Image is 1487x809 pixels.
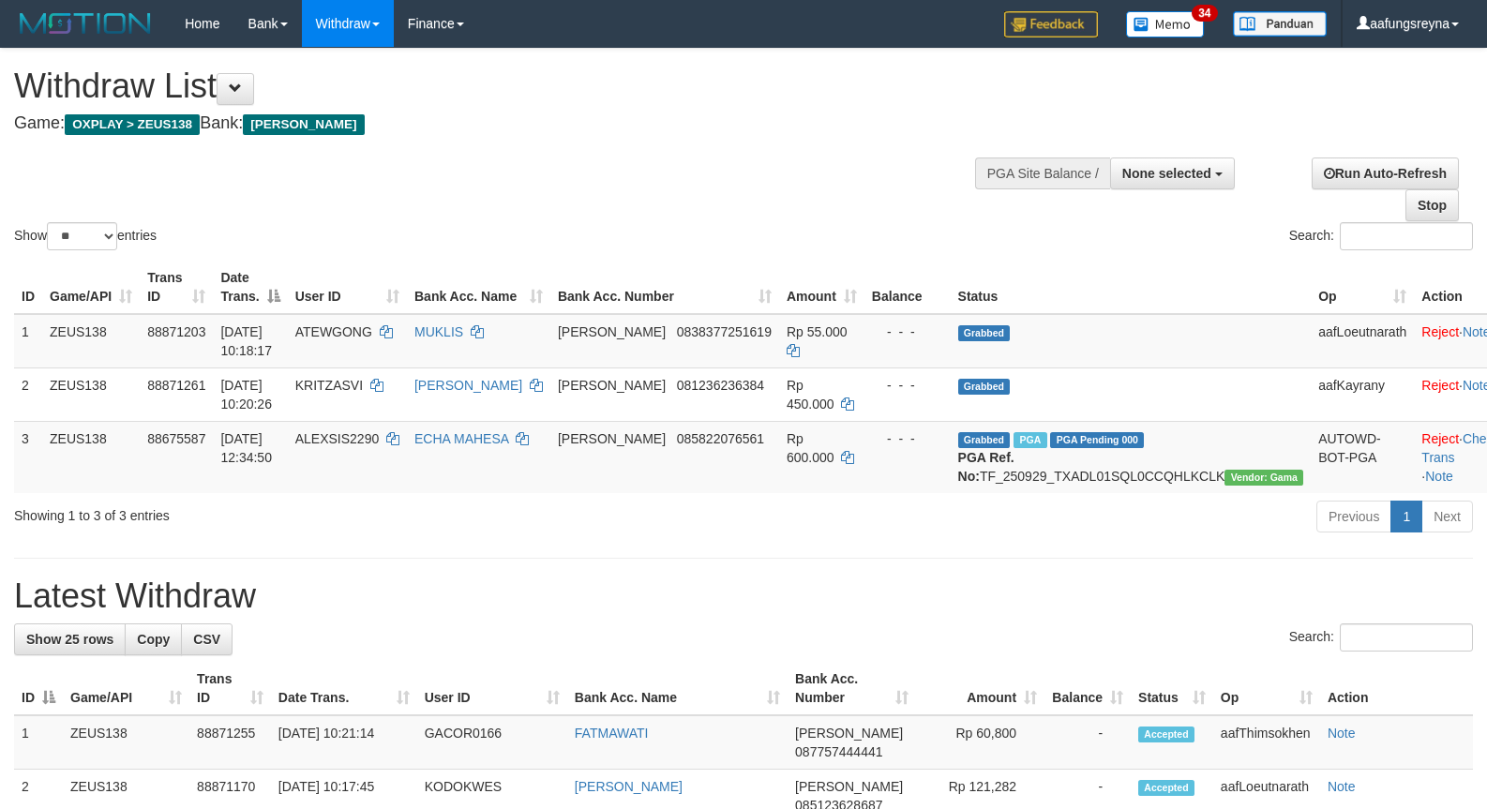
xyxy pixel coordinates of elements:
th: Trans ID: activate to sort column ascending [140,261,213,314]
span: [DATE] 10:20:26 [220,378,272,412]
td: Rp 60,800 [916,715,1044,770]
span: Copy 087757444441 to clipboard [795,744,882,759]
span: Marked by aafpengsreynich [1014,432,1046,448]
td: ZEUS138 [42,314,140,368]
th: Game/API: activate to sort column ascending [42,261,140,314]
span: ATEWGONG [295,324,372,339]
a: Note [1328,779,1356,794]
span: Copy 081236236384 to clipboard [677,378,764,393]
a: MUKLIS [414,324,463,339]
td: 2 [14,367,42,421]
input: Search: [1340,222,1473,250]
td: - [1044,715,1131,770]
th: Op: activate to sort column ascending [1213,662,1320,715]
th: Op: activate to sort column ascending [1311,261,1414,314]
select: Showentries [47,222,117,250]
a: Reject [1421,324,1459,339]
span: Rp 600.000 [787,431,834,465]
a: Note [1328,726,1356,741]
a: Show 25 rows [14,623,126,655]
th: Bank Acc. Number: activate to sort column ascending [550,261,779,314]
span: Copy [137,632,170,647]
th: Amount: activate to sort column ascending [779,261,864,314]
td: ZEUS138 [63,715,189,770]
td: [DATE] 10:21:14 [271,715,417,770]
span: OXPLAY > ZEUS138 [65,114,200,135]
th: Status [951,261,1312,314]
td: 3 [14,421,42,493]
a: [PERSON_NAME] [575,779,683,794]
span: [PERSON_NAME] [795,779,903,794]
span: [PERSON_NAME] [795,726,903,741]
th: Date Trans.: activate to sort column descending [213,261,287,314]
th: Date Trans.: activate to sort column ascending [271,662,417,715]
a: CSV [181,623,233,655]
a: 1 [1390,501,1422,532]
span: [PERSON_NAME] [243,114,364,135]
a: Stop [1405,189,1459,221]
td: aafThimsokhen [1213,715,1320,770]
th: Balance: activate to sort column ascending [1044,662,1131,715]
img: Button%20Memo.svg [1126,11,1205,37]
th: Trans ID: activate to sort column ascending [189,662,271,715]
span: Grabbed [958,379,1011,395]
span: Vendor URL: https://trx31.1velocity.biz [1224,470,1303,486]
a: ECHA MAHESA [414,431,508,446]
span: [DATE] 12:34:50 [220,431,272,465]
td: TF_250929_TXADL01SQL0CCQHLKCLK [951,421,1312,493]
span: 88871261 [147,378,205,393]
span: Grabbed [958,432,1011,448]
span: KRITZASVI [295,378,363,393]
h1: Latest Withdraw [14,577,1473,615]
th: ID: activate to sort column descending [14,662,63,715]
h1: Withdraw List [14,67,972,105]
span: CSV [193,632,220,647]
span: Accepted [1138,727,1194,742]
span: 34 [1192,5,1217,22]
th: ID [14,261,42,314]
div: - - - [872,429,943,448]
span: Rp 450.000 [787,378,834,412]
th: Status: activate to sort column ascending [1131,662,1213,715]
a: Copy [125,623,182,655]
div: Showing 1 to 3 of 3 entries [14,499,606,525]
img: MOTION_logo.png [14,9,157,37]
span: Grabbed [958,325,1011,341]
a: Note [1425,469,1453,484]
a: Reject [1421,431,1459,446]
h4: Game: Bank: [14,114,972,133]
a: Reject [1421,378,1459,393]
span: 88675587 [147,431,205,446]
td: ZEUS138 [42,421,140,493]
th: Bank Acc. Name: activate to sort column ascending [407,261,550,314]
th: User ID: activate to sort column ascending [288,261,407,314]
span: Show 25 rows [26,632,113,647]
span: Copy 085822076561 to clipboard [677,431,764,446]
label: Show entries [14,222,157,250]
button: None selected [1110,157,1235,189]
span: 88871203 [147,324,205,339]
td: 88871255 [189,715,271,770]
th: User ID: activate to sort column ascending [417,662,567,715]
td: 1 [14,715,63,770]
span: [PERSON_NAME] [558,378,666,393]
td: aafLoeutnarath [1311,314,1414,368]
span: Rp 55.000 [787,324,848,339]
span: [DATE] 10:18:17 [220,324,272,358]
a: FATMAWATI [575,726,649,741]
span: [PERSON_NAME] [558,431,666,446]
input: Search: [1340,623,1473,652]
a: Previous [1316,501,1391,532]
td: GACOR0166 [417,715,567,770]
img: Feedback.jpg [1004,11,1098,37]
a: Next [1421,501,1473,532]
th: Bank Acc. Name: activate to sort column ascending [567,662,788,715]
th: Game/API: activate to sort column ascending [63,662,189,715]
td: ZEUS138 [42,367,140,421]
span: Copy 0838377251619 to clipboard [677,324,772,339]
b: PGA Ref. No: [958,450,1014,484]
a: [PERSON_NAME] [414,378,522,393]
span: None selected [1122,166,1211,181]
div: - - - [872,322,943,341]
div: PGA Site Balance / [975,157,1110,189]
